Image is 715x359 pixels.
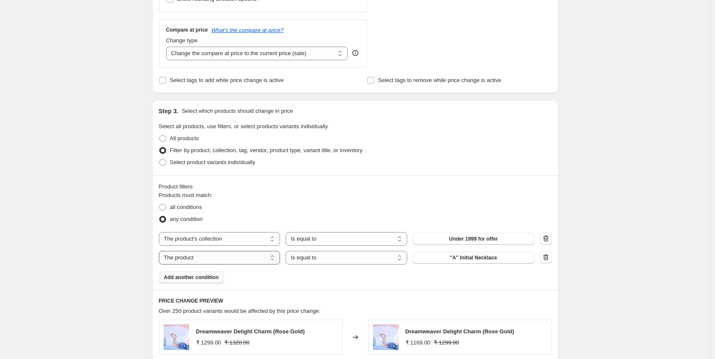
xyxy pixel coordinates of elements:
span: Products must match: [159,192,213,198]
h2: Step 3. [159,107,179,115]
span: Filter by product, collection, tag, vendor, product type, variant title, or inventory [170,147,363,153]
span: ₹ 1299.00 [196,339,221,346]
button: Add another condition [159,271,224,283]
span: ₹ 1299.00 [434,339,459,346]
span: Select all products, use filters, or select products variants individually [159,123,328,129]
span: Under 1999 for offer [449,235,498,242]
h6: PRICE CHANGE PREVIEW [159,297,552,304]
span: Select tags to remove while price change is active [378,77,501,83]
span: Select tags to add while price change is active [170,77,284,83]
div: help [351,49,360,57]
button: Under 1999 for offer [413,233,534,245]
span: Select product variants individually [170,159,255,165]
span: ₹ 1169.00 [405,339,431,346]
img: CH_B_22-min_80x.jpg [164,324,189,350]
p: Select which products should change in price [182,107,293,115]
span: Dreamweaver Delight Charm (Rose Gold) [405,328,514,335]
h3: Compare at price [166,26,208,33]
button: What's the compare at price? [212,27,284,33]
img: CH_B_22-min_80x.jpg [373,324,399,350]
span: "A" Initial Necklace [450,254,497,261]
span: ₹ 1320.00 [224,339,250,346]
span: Add another condition [164,274,219,281]
span: all conditions [170,204,202,210]
span: Over 250 product variants would be affected by this price change: [159,308,321,314]
button: "A" Initial Necklace [413,252,534,264]
span: Dreamweaver Delight Charm (Rose Gold) [196,328,305,335]
span: All products [170,135,199,141]
span: any condition [170,216,203,222]
div: Product filters [159,182,552,191]
span: Change type [166,37,198,44]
